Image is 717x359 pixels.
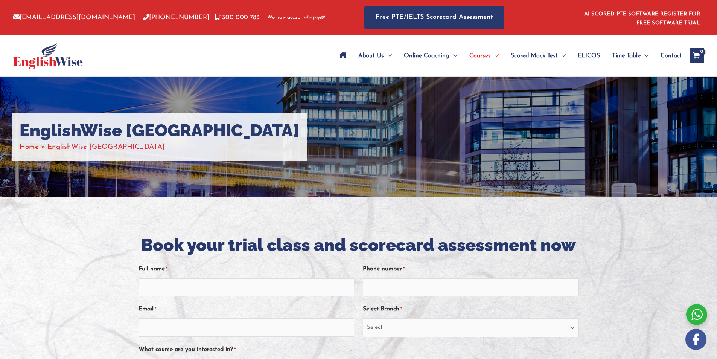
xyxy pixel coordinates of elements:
[139,263,167,275] label: Full name
[20,121,299,141] h1: EnglishWise [GEOGRAPHIC_DATA]
[13,14,135,21] a: [EMAIL_ADDRESS][DOMAIN_NAME]
[449,43,457,69] span: Menu Toggle
[358,43,384,69] span: About Us
[139,303,156,315] label: Email
[491,43,499,69] span: Menu Toggle
[463,43,505,69] a: CoursesMenu Toggle
[13,42,83,69] img: cropped-ew-logo
[511,43,558,69] span: Scored Mock Test
[578,43,600,69] span: ELICOS
[139,344,236,356] label: What course are you interested in?
[641,43,648,69] span: Menu Toggle
[20,144,39,151] a: Home
[655,43,682,69] a: Contact
[580,5,704,30] aside: Header Widget 1
[612,43,641,69] span: Time Table
[363,263,405,275] label: Phone number
[606,43,655,69] a: Time TableMenu Toggle
[558,43,566,69] span: Menu Toggle
[572,43,606,69] a: ELICOS
[584,11,700,26] a: AI SCORED PTE SOFTWARE REGISTER FOR FREE SOFTWARE TRIAL
[685,329,706,350] img: white-facebook.png
[469,43,491,69] span: Courses
[215,14,260,21] a: 1300 000 783
[690,48,704,63] a: View Shopping Cart, empty
[364,6,504,29] a: Free PTE/IELTS Scorecard Assessment
[47,144,165,151] span: EnglishWise [GEOGRAPHIC_DATA]
[143,14,209,21] a: [PHONE_NUMBER]
[505,43,572,69] a: Scored Mock TestMenu Toggle
[384,43,392,69] span: Menu Toggle
[661,43,682,69] span: Contact
[267,14,302,21] span: We now accept
[363,303,402,315] label: Select Branch
[333,43,682,69] nav: Site Navigation: Main Menu
[352,43,398,69] a: About UsMenu Toggle
[139,234,579,257] h2: Book your trial class and scorecard assessment now
[20,141,299,153] nav: Breadcrumbs
[398,43,463,69] a: Online CoachingMenu Toggle
[304,15,325,20] img: Afterpay-Logo
[404,43,449,69] span: Online Coaching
